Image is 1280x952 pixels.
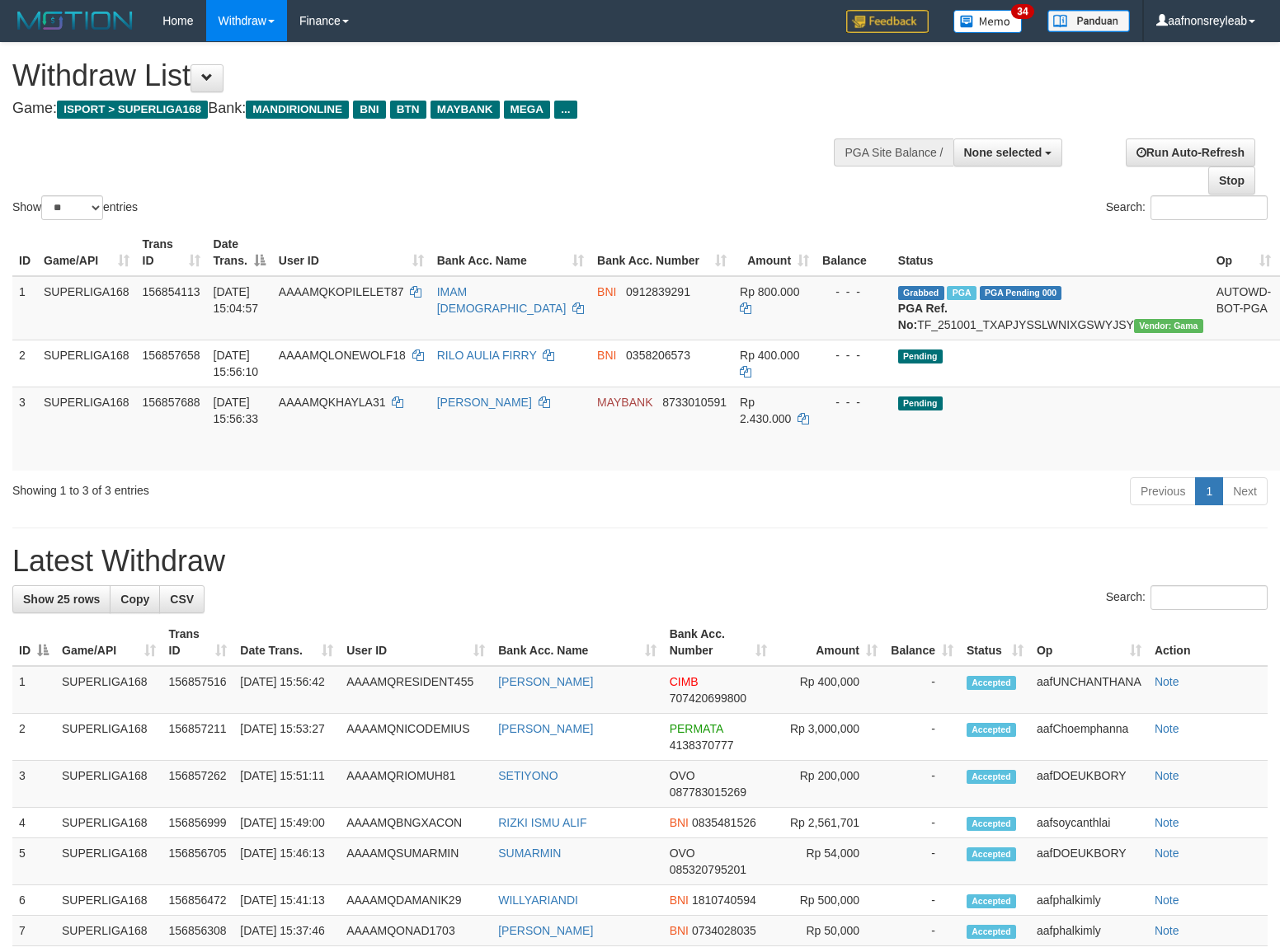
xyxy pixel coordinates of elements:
[670,786,746,799] span: Copy 087783015269 to clipboard
[12,276,37,340] td: 1
[1030,761,1148,808] td: aafDOEUKBORY
[437,396,532,409] a: [PERSON_NAME]
[670,846,695,860] span: OVO
[774,885,884,916] td: Rp 500,000
[960,619,1030,666] th: Status: activate to sort column ascending
[898,349,943,363] span: Pending
[170,593,194,606] span: CSV
[159,585,205,613] a: CSV
[498,816,586,829] a: RIZKI ISMU ALIF
[692,893,756,907] span: Copy 1810740594 to clipboard
[774,916,884,946] td: Rp 50,000
[162,619,234,666] th: Trans ID: activate to sort column ascending
[55,666,162,714] td: SUPERLIGA168
[12,714,55,761] td: 2
[1106,585,1268,610] label: Search:
[12,229,37,276] th: ID
[740,396,791,425] span: Rp 2.430.000
[12,59,837,92] h1: Withdraw List
[1030,808,1148,838] td: aafsoycanthlai
[55,838,162,885] td: SUPERLIGA168
[340,761,492,808] td: AAAAMQRIOMUH81
[898,286,944,300] span: Grabbed
[692,924,756,937] span: Copy 0734028035 to clipboard
[1030,619,1148,666] th: Op: activate to sort column ascending
[504,101,551,119] span: MEGA
[12,545,1268,578] h1: Latest Withdraw
[12,666,55,714] td: 1
[233,838,340,885] td: [DATE] 15:46:13
[23,593,100,606] span: Show 25 rows
[207,229,272,276] th: Date Trans.: activate to sort column descending
[1222,477,1268,505] a: Next
[12,808,55,838] td: 4
[1151,585,1268,610] input: Search:
[272,229,431,276] th: User ID: activate to sort column ascending
[41,195,103,220] select: Showentries
[670,692,746,705] span: Copy 707420699800 to clipboard
[774,714,884,761] td: Rp 3,000,000
[670,739,734,752] span: Copy 4138370777 to clipboard
[12,838,55,885] td: 5
[1155,816,1179,829] a: Note
[1030,666,1148,714] td: aafUNCHANTHANA
[1148,619,1268,666] th: Action
[233,808,340,838] td: [DATE] 15:49:00
[498,769,558,782] a: SETIYONO
[1155,675,1179,688] a: Note
[340,714,492,761] td: AAAAMQNICODEMIUS
[1106,195,1268,220] label: Search:
[967,925,1016,939] span: Accepted
[1030,916,1148,946] td: aafphalkimly
[162,838,234,885] td: 156856705
[162,666,234,714] td: 156857516
[233,761,340,808] td: [DATE] 15:51:11
[967,817,1016,831] span: Accepted
[37,229,136,276] th: Game/API: activate to sort column ascending
[1030,885,1148,916] td: aafphalkimly
[1151,195,1268,220] input: Search:
[12,885,55,916] td: 6
[340,838,492,885] td: AAAAMQSUMARMIN
[55,885,162,916] td: SUPERLIGA168
[498,846,561,860] a: SUMARMIN
[12,916,55,946] td: 7
[120,593,149,606] span: Copy
[214,349,259,378] span: [DATE] 15:56:10
[57,101,208,119] span: ISPORT > SUPERLIGA168
[55,808,162,838] td: SUPERLIGA168
[980,286,1062,300] span: PGA Pending
[353,101,385,119] span: BNI
[898,396,943,410] span: Pending
[498,893,578,907] a: WILLYARIANDI
[498,722,593,735] a: [PERSON_NAME]
[498,924,593,937] a: [PERSON_NAME]
[110,585,160,613] a: Copy
[554,101,576,119] span: ...
[1208,166,1255,195] a: Stop
[1047,10,1130,32] img: panduan.png
[884,619,960,666] th: Balance: activate to sort column ascending
[1155,846,1179,860] a: Note
[162,916,234,946] td: 156856308
[670,863,746,876] span: Copy 085320795201 to clipboard
[37,276,136,340] td: SUPERLIGA168
[822,284,885,300] div: - - -
[1030,714,1148,761] td: aafChoemphanna
[846,10,929,33] img: Feedback.jpg
[1195,477,1223,505] a: 1
[967,847,1016,861] span: Accepted
[492,619,662,666] th: Bank Acc. Name: activate to sort column ascending
[431,101,500,119] span: MAYBANK
[692,816,756,829] span: Copy 0835481526 to clipboard
[947,286,976,300] span: Marked by aafchhiseyha
[733,229,816,276] th: Amount: activate to sort column ascending
[822,394,885,410] div: - - -
[740,285,799,298] span: Rp 800.000
[233,666,340,714] td: [DATE] 15:56:42
[1130,477,1196,505] a: Previous
[162,885,234,916] td: 156856472
[37,340,136,387] td: SUPERLIGA168
[279,396,386,409] span: AAAAMQKHAYLA31
[162,761,234,808] td: 156857262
